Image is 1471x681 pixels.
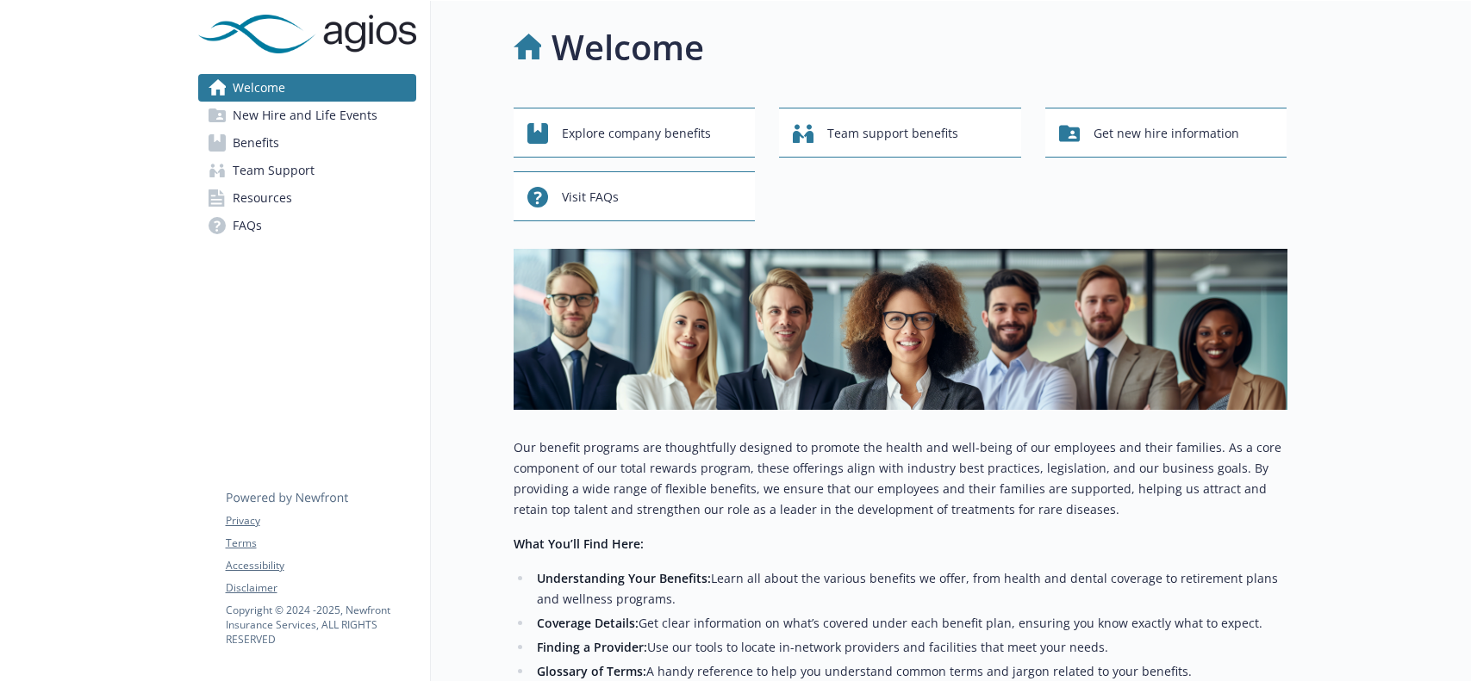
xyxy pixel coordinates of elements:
[198,74,416,102] a: Welcome
[233,184,292,212] span: Resources
[827,117,958,150] span: Team support benefits
[562,117,711,150] span: Explore company benefits
[226,513,415,529] a: Privacy
[233,74,285,102] span: Welcome
[533,637,1287,658] li: Use our tools to locate in-network providers and facilities that meet your needs.
[537,639,647,655] strong: Finding a Provider:
[198,129,416,157] a: Benefits
[226,536,415,551] a: Terms
[226,580,415,596] a: Disclaimer
[779,108,1021,158] button: Team support benefits
[514,536,644,552] strong: What You’ll Find Here:
[1094,117,1239,150] span: Get new hire information
[533,613,1287,634] li: Get clear information on what’s covered under each benefit plan, ensuring you know exactly what t...
[233,102,377,129] span: New Hire and Life Events
[233,212,262,239] span: FAQs
[1045,108,1287,158] button: Get new hire information
[233,129,279,157] span: Benefits
[537,570,711,586] strong: Understanding Your Benefits:
[514,108,756,158] button: Explore company benefits
[537,663,646,679] strong: Glossary of Terms:
[562,181,619,214] span: Visit FAQs
[226,558,415,573] a: Accessibility
[198,157,416,184] a: Team Support
[514,249,1287,410] img: overview page banner
[198,184,416,212] a: Resources
[198,212,416,239] a: FAQs
[514,437,1287,520] p: Our benefit programs are thoughtfully designed to promote the health and well-being of our employ...
[552,22,704,73] h1: Welcome
[537,615,639,631] strong: Coverage Details:
[198,102,416,129] a: New Hire and Life Events
[226,603,415,647] p: Copyright © 2024 - 2025 , Newfront Insurance Services, ALL RIGHTS RESERVED
[514,171,756,221] button: Visit FAQs
[533,568,1287,610] li: Learn all about the various benefits we offer, from health and dental coverage to retirement plan...
[233,157,315,184] span: Team Support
